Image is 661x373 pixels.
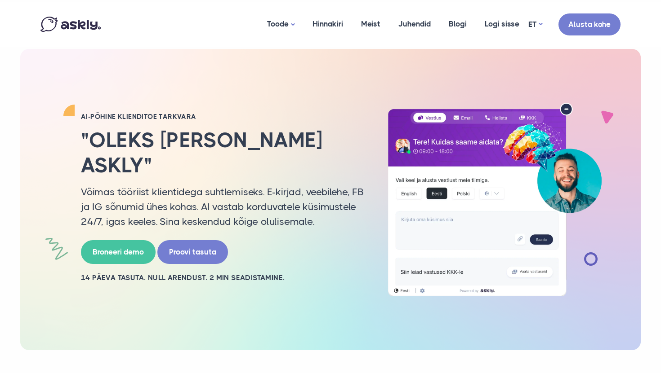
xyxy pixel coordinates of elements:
[81,112,364,121] h2: AI-PÕHINE KLIENDITOE TARKVARA
[258,2,304,47] a: Toode
[528,18,542,31] a: ET
[81,128,364,177] h2: "Oleks [PERSON_NAME] Askly"
[389,2,440,46] a: Juhendid
[476,2,528,46] a: Logi sisse
[558,13,621,35] a: Alusta kohe
[157,240,228,264] a: Proovi tasuta
[81,240,156,264] a: Broneeri demo
[440,2,476,46] a: Blogi
[352,2,389,46] a: Meist
[304,2,352,46] a: Hinnakiri
[81,273,364,283] h2: 14 PÄEVA TASUTA. NULL ARENDUST. 2 MIN SEADISTAMINE.
[378,103,612,297] img: AI multilingual chat
[81,184,364,229] p: Võimas tööriist klientidega suhtlemiseks. E-kirjad, veebilehe, FB ja IG sõnumid ühes kohas. AI va...
[40,17,101,32] img: Askly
